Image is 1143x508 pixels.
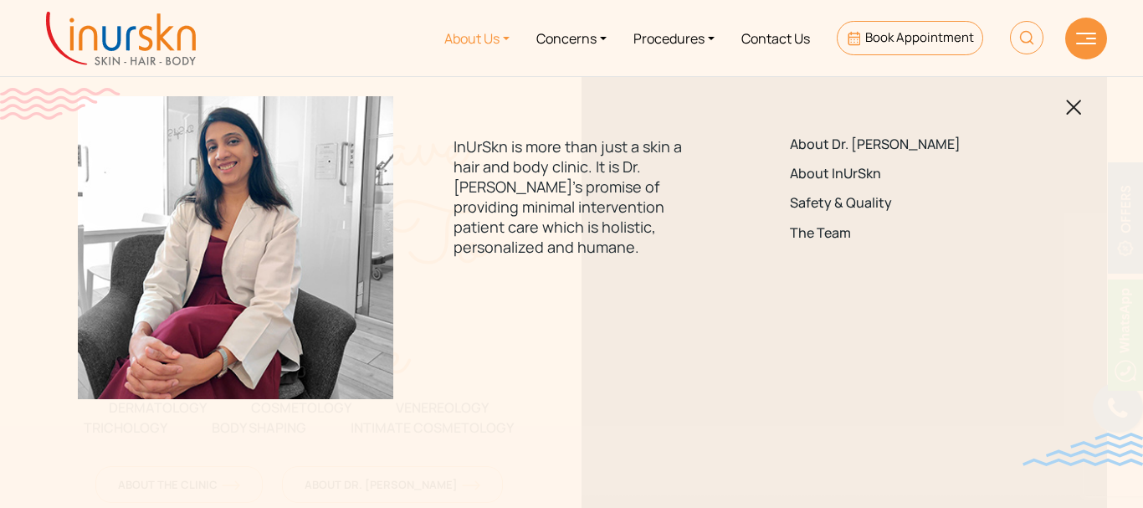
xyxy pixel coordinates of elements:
[790,225,1025,241] a: The Team
[1076,33,1096,44] img: hamLine.svg
[46,12,196,65] img: inurskn-logo
[837,21,983,55] a: Book Appointment
[1010,21,1043,54] img: HeaderSearch
[865,28,974,46] span: Book Appointment
[620,7,728,69] a: Procedures
[1023,433,1143,466] img: bluewave
[454,136,689,257] p: InUrSkn is more than just a skin a hair and body clinic. It is Dr. [PERSON_NAME]'s promise of pro...
[728,7,823,69] a: Contact Us
[790,136,1025,152] a: About Dr. [PERSON_NAME]
[431,7,523,69] a: About Us
[523,7,620,69] a: Concerns
[790,195,1025,211] a: Safety & Quality
[790,166,1025,182] a: About InUrSkn
[1066,100,1082,115] img: blackclosed
[78,96,393,399] img: menuabout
